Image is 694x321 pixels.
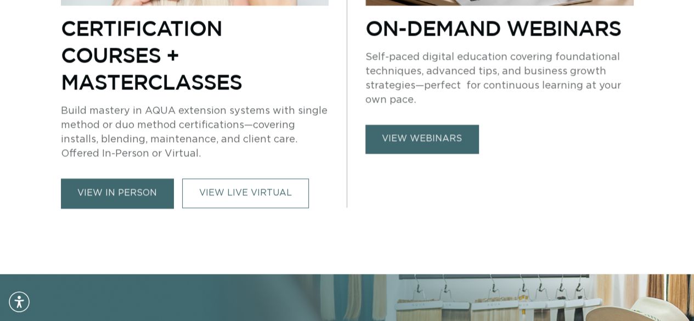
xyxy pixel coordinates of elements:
[365,125,478,153] a: view webinars
[182,178,309,207] a: VIEW LIVE VIRTUAL
[365,50,634,107] p: Self-paced digital education covering foundational techniques, advanced tips, and business growth...
[365,14,634,41] p: On-Demand Webinars
[61,14,329,95] p: Certification Courses + Masterclasses
[61,178,173,207] a: view in person
[61,104,329,161] p: Build mastery in AQUA extension systems with single method or duo method certifications—covering ...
